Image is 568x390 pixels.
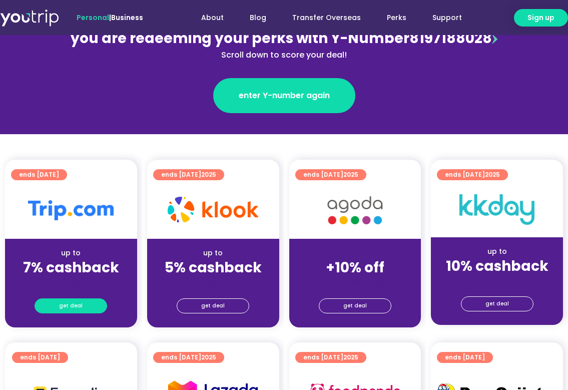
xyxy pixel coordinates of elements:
[153,352,224,363] a: ends [DATE]2025
[319,298,391,313] a: get deal
[303,352,358,363] span: ends [DATE]
[326,258,384,277] strong: +10% off
[35,298,107,313] a: get deal
[346,248,364,258] span: up to
[445,352,485,363] span: ends [DATE]
[213,78,355,113] a: enter Y-number again
[165,258,262,277] strong: 5% cashback
[161,169,216,180] span: ends [DATE]
[297,277,413,287] div: (for stays only)
[12,352,68,363] a: ends [DATE]
[201,299,225,313] span: get deal
[201,170,216,179] span: 2025
[77,13,143,23] span: |
[71,29,409,48] span: you are redeeming your perks with Y-Number
[201,353,216,361] span: 2025
[514,9,568,27] a: Sign up
[19,169,59,180] span: ends [DATE]
[155,248,271,258] div: up to
[13,248,129,258] div: up to
[374,9,419,27] a: Perks
[437,352,493,363] a: ends [DATE]
[295,169,366,180] a: ends [DATE]2025
[23,258,119,277] strong: 7% cashback
[343,299,367,313] span: get deal
[77,13,109,23] span: Personal
[155,277,271,287] div: (for stays only)
[437,169,508,180] a: ends [DATE]2025
[11,169,67,180] a: ends [DATE]
[461,296,533,311] a: get deal
[419,9,475,27] a: Support
[161,352,216,363] span: ends [DATE]
[239,90,330,102] span: enter Y-number again
[446,256,548,276] strong: 10% cashback
[20,352,60,363] span: ends [DATE]
[153,169,224,180] a: ends [DATE]2025
[59,299,83,313] span: get deal
[303,169,358,180] span: ends [DATE]
[237,9,279,27] a: Blog
[485,297,509,311] span: get deal
[170,9,474,27] nav: Menu
[67,28,501,61] div: 8197188028
[111,13,143,23] a: Business
[485,170,500,179] span: 2025
[343,353,358,361] span: 2025
[279,9,374,27] a: Transfer Overseas
[13,277,129,287] div: (for stays only)
[188,9,237,27] a: About
[177,298,249,313] a: get deal
[445,169,500,180] span: ends [DATE]
[295,352,366,363] a: ends [DATE]2025
[527,13,554,23] span: Sign up
[67,49,501,61] div: Scroll down to score your deal!
[343,170,358,179] span: 2025
[439,246,555,257] div: up to
[439,275,555,286] div: (for stays only)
